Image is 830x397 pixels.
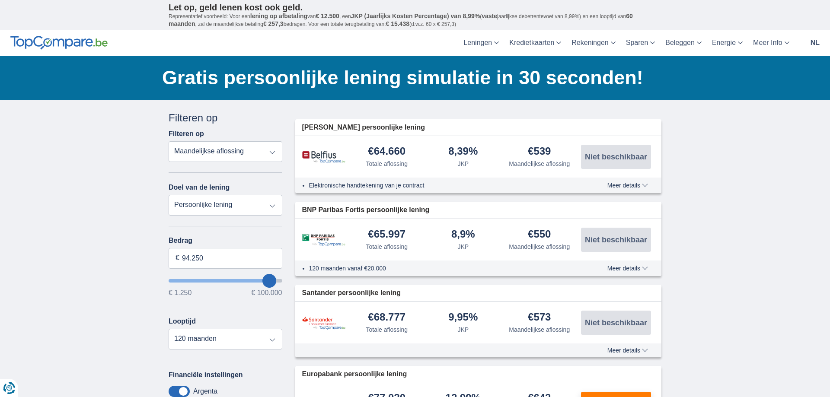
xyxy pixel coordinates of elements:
span: JKP (Jaarlijks Kosten Percentage) van 8,99% [351,13,480,19]
div: Filteren op [169,111,282,125]
span: € 12.500 [316,13,339,19]
a: Leningen [458,30,504,56]
span: Meer details [607,347,648,353]
a: Kredietkaarten [504,30,566,56]
img: product.pl.alt Santander [302,316,345,330]
p: Let op, geld lenen kost ook geld. [169,2,661,13]
div: JKP [457,242,469,251]
span: 60 maanden [169,13,633,27]
span: € [176,253,179,263]
div: Totale aflossing [366,325,408,334]
a: Beleggen [660,30,707,56]
label: Doel van de lening [169,184,230,191]
div: €65.997 [368,229,405,241]
span: Meer details [607,182,648,188]
div: Totale aflossing [366,242,408,251]
div: JKP [457,325,469,334]
button: Meer details [601,347,654,354]
div: €550 [528,229,551,241]
a: Sparen [621,30,661,56]
a: Rekeningen [566,30,620,56]
span: vaste [482,13,497,19]
li: 120 maanden vanaf €20.000 [309,264,576,273]
div: €64.660 [368,146,405,158]
div: Maandelijkse aflossing [509,325,570,334]
span: [PERSON_NAME] persoonlijke lening [302,123,425,133]
div: €68.777 [368,312,405,324]
img: TopCompare [10,36,108,50]
button: Niet beschikbaar [581,311,651,335]
span: lening op afbetaling [250,13,307,19]
img: product.pl.alt Belfius [302,151,345,163]
div: JKP [457,159,469,168]
label: Financiële instellingen [169,371,243,379]
li: Elektronische handtekening van je contract [309,181,576,190]
input: wantToBorrow [169,279,282,283]
button: Niet beschikbaar [581,145,651,169]
span: € 257,3 [263,20,284,27]
span: € 15.438 [386,20,409,27]
span: € 1.250 [169,289,192,296]
a: nl [805,30,825,56]
span: Europabank persoonlijke lening [302,369,407,379]
span: Meer details [607,265,648,271]
button: Niet beschikbaar [581,228,651,252]
label: Bedrag [169,237,282,245]
div: €539 [528,146,551,158]
a: Meer Info [748,30,795,56]
p: Representatief voorbeeld: Voor een van , een ( jaarlijkse debetrentevoet van 8,99%) en een loopti... [169,13,661,28]
span: BNP Paribas Fortis persoonlijke lening [302,205,430,215]
label: Argenta [193,387,217,395]
button: Meer details [601,182,654,189]
div: Totale aflossing [366,159,408,168]
span: Niet beschikbaar [585,236,647,244]
span: Niet beschikbaar [585,153,647,161]
div: 8,39% [448,146,478,158]
span: Santander persoonlijke lening [302,288,401,298]
span: € 100.000 [251,289,282,296]
img: product.pl.alt BNP Paribas Fortis [302,234,345,246]
div: Maandelijkse aflossing [509,242,570,251]
span: Niet beschikbaar [585,319,647,327]
div: Maandelijkse aflossing [509,159,570,168]
button: Meer details [601,265,654,272]
div: 8,9% [451,229,475,241]
label: Filteren op [169,130,204,138]
div: €573 [528,312,551,324]
h1: Gratis persoonlijke lening simulatie in 30 seconden! [162,64,661,91]
a: Energie [707,30,748,56]
div: 9,95% [448,312,478,324]
label: Looptijd [169,318,196,325]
